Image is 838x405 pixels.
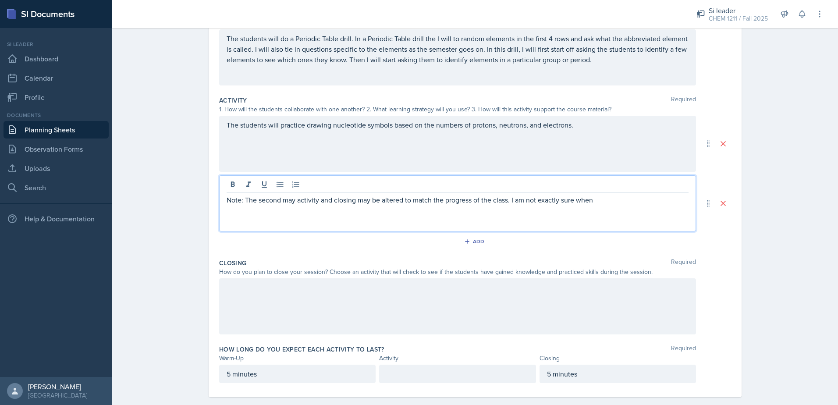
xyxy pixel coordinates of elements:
[671,96,696,105] span: Required
[28,391,87,400] div: [GEOGRAPHIC_DATA]
[379,354,536,363] div: Activity
[4,179,109,196] a: Search
[219,345,384,354] label: How long do you expect each activity to last?
[4,121,109,139] a: Planning Sheets
[219,105,696,114] div: 1. How will the students collaborate with one another? 2. What learning strategy will you use? 3....
[4,50,109,67] a: Dashboard
[219,267,696,277] div: How do you plan to close your session? Choose an activity that will check to see if the students ...
[671,345,696,354] span: Required
[227,120,689,130] p: The students will practice drawing nucleotide symbols based on the numbers of protons, neutrons, ...
[219,354,376,363] div: Warm-Up
[227,369,368,379] p: 5 minutes
[28,382,87,391] div: [PERSON_NAME]
[709,5,768,16] div: Si leader
[4,89,109,106] a: Profile
[461,235,490,248] button: Add
[4,140,109,158] a: Observation Forms
[547,369,689,379] p: 5 minutes
[709,14,768,23] div: CHEM 1211 / Fall 2025
[219,259,246,267] label: Closing
[4,69,109,87] a: Calendar
[4,210,109,227] div: Help & Documentation
[219,96,247,105] label: Activity
[466,238,485,245] div: Add
[671,259,696,267] span: Required
[4,111,109,119] div: Documents
[4,40,109,48] div: Si leader
[540,354,696,363] div: Closing
[4,160,109,177] a: Uploads
[227,33,689,65] p: The students will do a Periodic Table drill. In a Periodic Table drill the I will to random eleme...
[227,195,689,205] p: Note: The second may activity and closing may be altered to match the progress of the class. I am...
